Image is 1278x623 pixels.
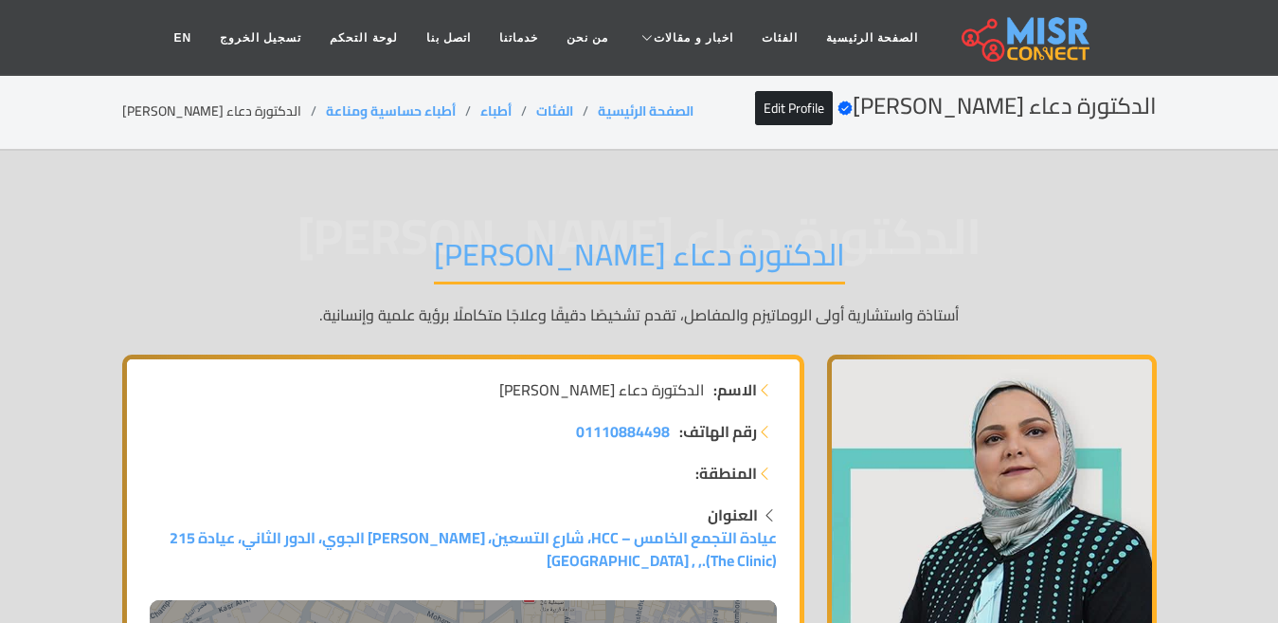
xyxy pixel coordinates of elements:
[695,462,757,485] strong: المنطقة:
[576,417,670,446] span: 01110884498
[480,99,512,123] a: أطباء
[576,420,670,443] a: 01110884498
[536,99,573,123] a: الفئات
[747,20,812,56] a: الفئات
[837,101,853,116] svg: Verified account
[552,20,622,56] a: من نحن
[755,91,833,125] a: Edit Profile
[962,14,1089,62] img: main.misr_connect
[499,378,704,401] span: الدكتورة دعاء [PERSON_NAME]
[434,236,845,284] h1: الدكتورة دعاء [PERSON_NAME]
[679,420,757,443] strong: رقم الهاتف:
[206,20,315,56] a: تسجيل الخروج
[315,20,411,56] a: لوحة التحكم
[812,20,932,56] a: الصفحة الرئيسية
[159,20,206,56] a: EN
[713,378,757,401] strong: الاسم:
[622,20,747,56] a: اخبار و مقالات
[598,99,693,123] a: الصفحة الرئيسية
[755,93,1157,120] h2: الدكتورة دعاء [PERSON_NAME]
[485,20,552,56] a: خدماتنا
[326,99,456,123] a: أطباء حساسية ومناعة
[412,20,485,56] a: اتصل بنا
[122,101,326,121] li: الدكتورة دعاء [PERSON_NAME]
[708,501,758,529] strong: العنوان
[122,303,1157,326] p: أستاذة واستشارية أولى الروماتيزم والمفاصل، تقدم تشخيصًا دقيقًا وعلاجًا متكاملًا برؤية علمية وإنسا...
[654,29,733,46] span: اخبار و مقالات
